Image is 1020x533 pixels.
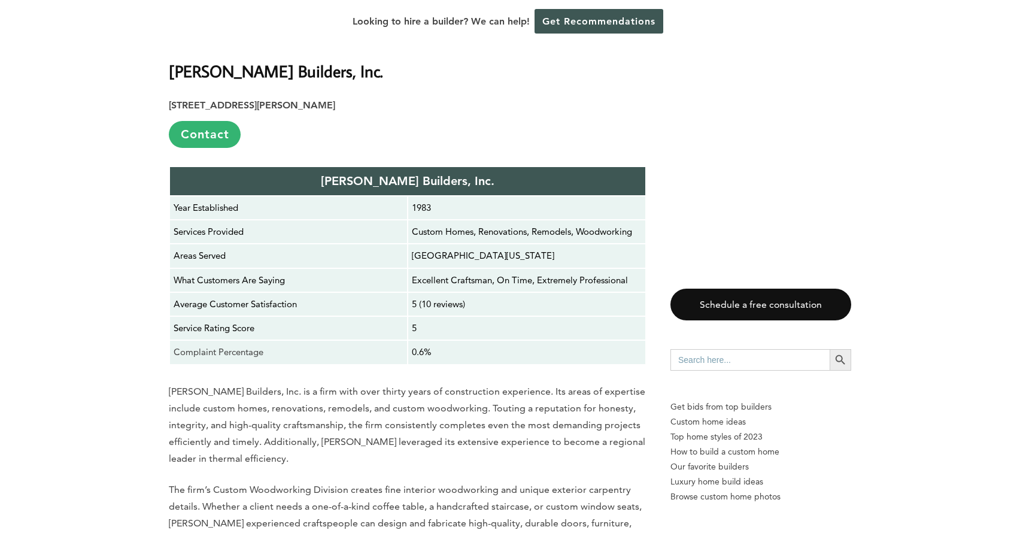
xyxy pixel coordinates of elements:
p: Average Customer Satisfaction [174,296,403,312]
p: [GEOGRAPHIC_DATA][US_STATE] [412,248,642,264]
p: 5 [412,320,642,336]
p: Year Established [174,200,403,216]
a: Our favorite builders [670,459,851,474]
p: Get bids from top builders [670,399,851,414]
a: Schedule a free consultation [670,289,851,320]
p: Complaint Percentage [174,344,403,360]
a: Top home styles of 2023 [670,429,851,444]
p: What Customers Are Saying [174,272,403,288]
p: 1983 [412,200,642,216]
p: Services Provided [174,224,403,240]
strong: [STREET_ADDRESS][PERSON_NAME] [169,99,335,111]
strong: [PERSON_NAME] Builders, Inc. [321,174,494,188]
p: Custom Homes, Renovations, Remodels, Woodworking [412,224,642,240]
p: [PERSON_NAME] Builders, Inc. is a firm with over thirty years of construction experience. Its are... [169,383,646,467]
p: Excellent Craftsman, On Time, Extremely Professional [412,272,642,288]
a: Contact [169,121,241,148]
a: Browse custom home photos [670,489,851,504]
a: How to build a custom home [670,444,851,459]
a: Luxury home build ideas [670,474,851,489]
p: Service Rating Score [174,320,403,336]
strong: [PERSON_NAME] Builders [169,60,353,81]
p: 0.6% [412,344,642,360]
a: Custom home ideas [670,414,851,429]
h2: , Inc. [169,43,646,84]
iframe: Drift Widget Chat Controller [790,447,1006,519]
p: 5 (10 reviews) [412,296,642,312]
input: Search here... [670,349,830,371]
svg: Search [834,353,847,367]
a: Get Recommendations [535,9,663,34]
p: Areas Served [174,248,403,264]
